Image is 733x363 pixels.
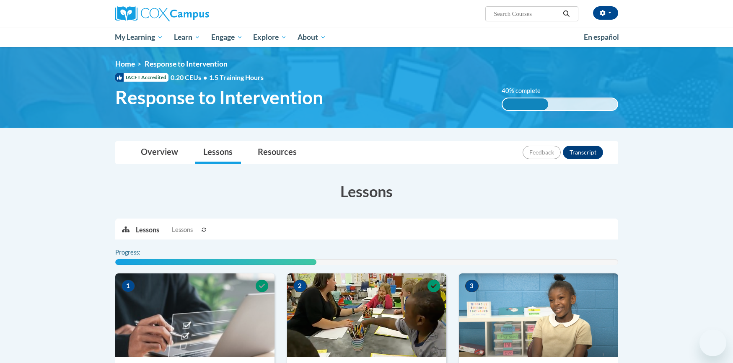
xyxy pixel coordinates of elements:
h3: Lessons [115,181,618,202]
a: Overview [132,142,186,164]
span: Explore [253,32,287,42]
span: • [203,73,207,81]
a: En español [578,28,624,46]
button: Transcript [563,146,603,159]
div: 40% complete [502,98,548,110]
iframe: Button to launch messaging window [699,330,726,356]
span: Engage [211,32,243,42]
span: 3 [465,280,479,292]
span: En español [584,33,619,41]
span: My Learning [115,32,163,42]
p: Lessons [136,225,159,234]
span: IACET Accredited [115,73,168,82]
button: Feedback [523,146,561,159]
a: Cox Campus [115,6,275,21]
span: About [298,32,326,42]
img: Course Image [287,273,446,357]
label: Progress: [115,248,163,257]
a: Resources [249,142,305,164]
button: Account Settings [593,6,618,20]
img: Course Image [459,273,618,357]
img: Course Image [115,273,275,357]
input: Search Courses [493,9,560,19]
span: Learn [174,32,200,42]
img: Cox Campus [115,6,209,21]
span: Lessons [172,225,193,234]
label: 40% complete [502,86,550,95]
button: Search [560,9,572,19]
span: 1.5 Training Hours [209,73,264,81]
span: 0.20 CEUs [171,73,209,82]
span: Response to Intervention [145,59,228,68]
span: 1 [122,280,135,292]
span: 2 [293,280,307,292]
a: Home [115,59,135,68]
a: About [292,28,332,47]
a: Engage [206,28,248,47]
a: Explore [248,28,292,47]
a: Lessons [195,142,241,164]
a: My Learning [110,28,169,47]
span: Response to Intervention [115,86,323,108]
div: Main menu [103,28,631,47]
a: Learn [168,28,206,47]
